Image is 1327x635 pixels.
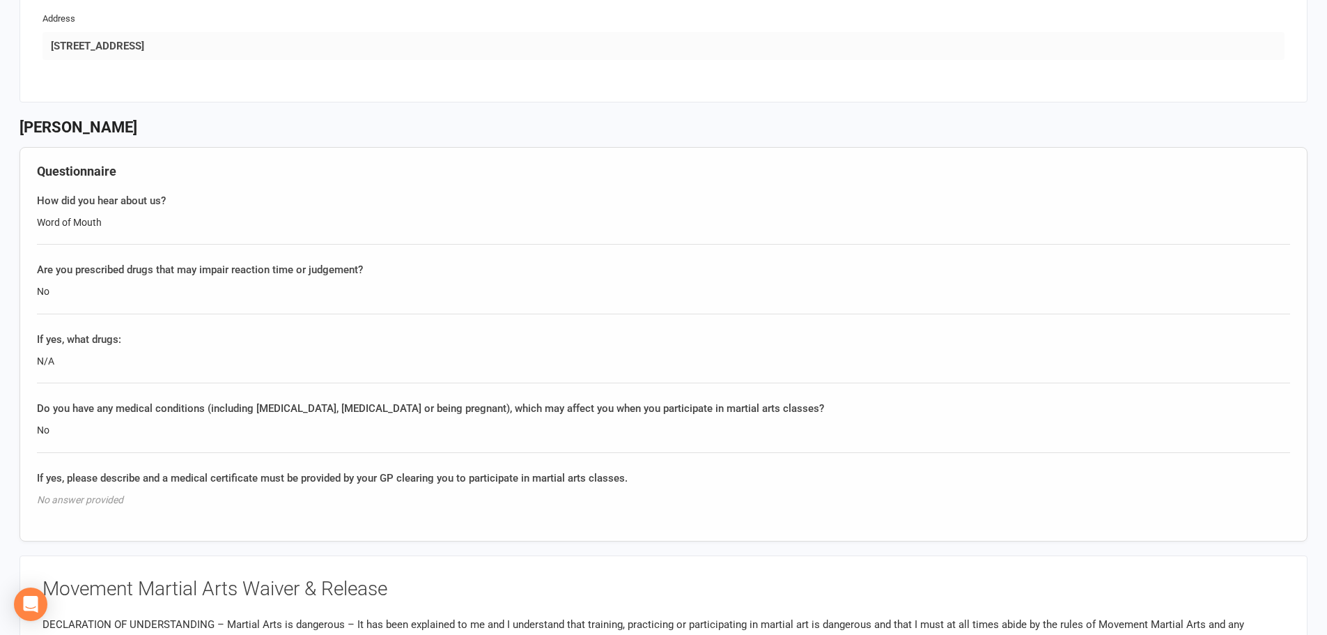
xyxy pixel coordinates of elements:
div: Do you have any medical conditions (including [MEDICAL_DATA], [MEDICAL_DATA] or being pregnant), ... [37,400,1290,417]
div: N/A [37,353,1290,369]
div: If yes, what drugs: [37,331,1290,348]
h3: Movement Martial Arts Waiver & Release [42,579,1285,600]
div: No [37,284,1290,299]
em: No answer provided [37,494,123,505]
div: If yes, please describe and a medical certificate must be provided by your GP clearing you to par... [37,470,1290,487]
h3: [PERSON_NAME] [20,119,1307,136]
div: Are you prescribed drugs that may impair reaction time or judgement? [37,261,1290,278]
div: Word of Mouth [37,215,1290,230]
div: Open Intercom Messenger [14,588,47,621]
div: No [37,422,1290,438]
h4: Questionnaire [37,165,1290,178]
label: Address [42,12,75,26]
div: How did you hear about us? [37,192,1290,209]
